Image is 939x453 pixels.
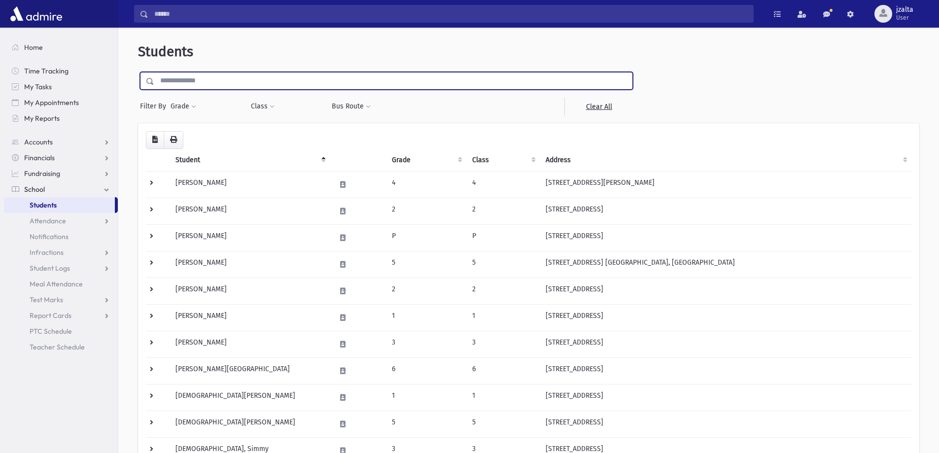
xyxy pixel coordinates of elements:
td: 5 [466,411,540,437]
td: 3 [386,331,466,357]
span: Teacher Schedule [30,343,85,351]
td: P [466,224,540,251]
span: School [24,185,45,194]
a: Fundraising [4,166,118,181]
th: Address: activate to sort column ascending [540,149,911,172]
span: Students [30,201,57,209]
button: Bus Route [331,98,371,115]
span: User [896,14,913,22]
td: [PERSON_NAME] [170,278,329,304]
a: Student Logs [4,260,118,276]
td: [STREET_ADDRESS][PERSON_NAME] [540,171,911,198]
span: My Reports [24,114,60,123]
td: 1 [386,304,466,331]
td: [PERSON_NAME] [170,171,329,198]
td: 2 [466,198,540,224]
td: [STREET_ADDRESS] [GEOGRAPHIC_DATA], [GEOGRAPHIC_DATA] [540,251,911,278]
span: PTC Schedule [30,327,72,336]
td: 1 [386,384,466,411]
span: jzalta [896,6,913,14]
span: Student Logs [30,264,70,273]
td: 1 [466,304,540,331]
td: 5 [386,251,466,278]
td: [PERSON_NAME] [170,198,329,224]
span: Notifications [30,232,69,241]
a: Time Tracking [4,63,118,79]
td: [STREET_ADDRESS] [540,384,911,411]
a: Meal Attendance [4,276,118,292]
td: 2 [386,278,466,304]
input: Search [148,5,753,23]
a: My Reports [4,110,118,126]
a: Accounts [4,134,118,150]
span: Infractions [30,248,64,257]
td: 1 [466,384,540,411]
span: Attendance [30,216,66,225]
th: Class: activate to sort column ascending [466,149,540,172]
th: Grade: activate to sort column ascending [386,149,466,172]
span: Home [24,43,43,52]
a: Teacher Schedule [4,339,118,355]
td: P [386,224,466,251]
a: My Appointments [4,95,118,110]
span: Fundraising [24,169,60,178]
span: Test Marks [30,295,63,304]
span: Time Tracking [24,67,69,75]
td: [PERSON_NAME][GEOGRAPHIC_DATA] [170,357,329,384]
td: 5 [386,411,466,437]
td: [STREET_ADDRESS] [540,304,911,331]
td: 6 [466,357,540,384]
a: School [4,181,118,197]
img: AdmirePro [8,4,65,24]
td: [STREET_ADDRESS] [540,331,911,357]
span: Filter By [140,101,170,111]
a: Home [4,39,118,55]
td: 4 [386,171,466,198]
td: [DEMOGRAPHIC_DATA][PERSON_NAME] [170,384,329,411]
td: [STREET_ADDRESS] [540,357,911,384]
td: 5 [466,251,540,278]
td: 2 [466,278,540,304]
td: [PERSON_NAME] [170,224,329,251]
span: My Tasks [24,82,52,91]
a: Attendance [4,213,118,229]
td: [STREET_ADDRESS] [540,411,911,437]
td: 3 [466,331,540,357]
td: [STREET_ADDRESS] [540,198,911,224]
span: Financials [24,153,55,162]
button: Class [250,98,275,115]
td: 2 [386,198,466,224]
td: [PERSON_NAME] [170,251,329,278]
a: My Tasks [4,79,118,95]
td: 4 [466,171,540,198]
span: Meal Attendance [30,279,83,288]
a: PTC Schedule [4,323,118,339]
button: Print [164,131,183,149]
span: Report Cards [30,311,71,320]
button: Grade [170,98,197,115]
a: Report Cards [4,308,118,323]
a: Infractions [4,244,118,260]
td: [PERSON_NAME] [170,331,329,357]
a: Clear All [564,98,633,115]
a: Notifications [4,229,118,244]
a: Students [4,197,115,213]
td: [DEMOGRAPHIC_DATA][PERSON_NAME] [170,411,329,437]
button: CSV [146,131,164,149]
span: Accounts [24,138,53,146]
td: 6 [386,357,466,384]
span: My Appointments [24,98,79,107]
a: Financials [4,150,118,166]
td: [PERSON_NAME] [170,304,329,331]
span: Students [138,43,193,60]
a: Test Marks [4,292,118,308]
td: [STREET_ADDRESS] [540,224,911,251]
th: Student: activate to sort column descending [170,149,329,172]
td: [STREET_ADDRESS] [540,278,911,304]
